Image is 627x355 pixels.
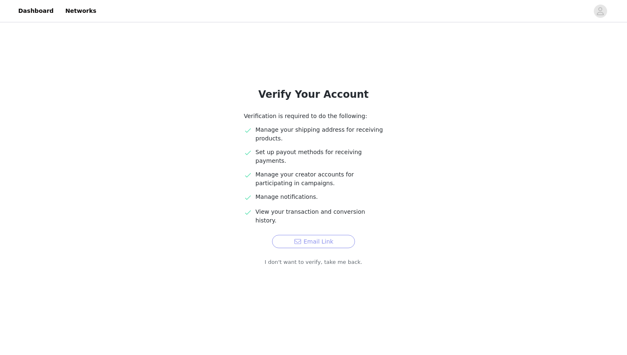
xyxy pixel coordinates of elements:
div: avatar [596,5,604,18]
h1: Verify Your Account [224,87,403,102]
a: I don't want to verify, take me back. [265,258,362,266]
p: Manage your creator accounts for participating in campaigns. [255,170,383,188]
p: Verification is required to do the following: [244,112,383,121]
a: Networks [60,2,101,20]
p: View your transaction and conversion history. [255,208,383,225]
a: Dashboard [13,2,58,20]
button: Email Link [272,235,355,248]
p: Manage notifications. [255,193,383,201]
p: Set up payout methods for receiving payments. [255,148,383,165]
p: Manage your shipping address for receiving products. [255,126,383,143]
